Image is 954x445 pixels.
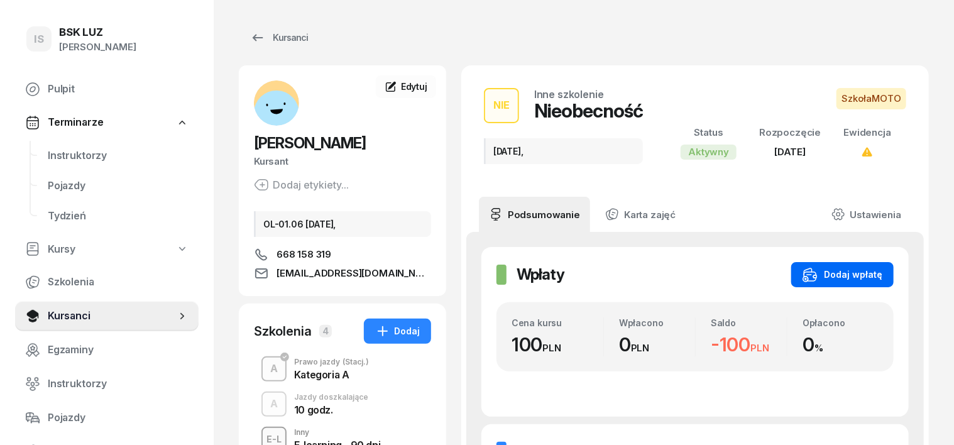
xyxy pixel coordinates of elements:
a: Egzaminy [15,335,199,365]
span: Pojazdy [48,178,189,194]
small: PLN [750,342,769,354]
a: Kursy [15,235,199,264]
a: Terminarze [15,108,199,137]
div: Opłacono [803,317,879,328]
div: Ewidencja [843,124,891,141]
button: SzkołaMOTO [836,88,906,109]
div: Dodaj wpłatę [803,267,882,282]
div: Kursanci [250,30,308,45]
span: Terminarze [48,114,103,131]
span: [DATE] [774,146,806,158]
h2: Wpłaty [517,265,564,285]
small: % [814,342,823,354]
div: Prawo jazdy [294,358,369,366]
span: [PERSON_NAME] [254,134,366,152]
div: -100 [711,333,787,356]
a: [EMAIL_ADDRESS][DOMAIN_NAME] [254,266,431,281]
span: Pojazdy [48,410,189,426]
span: Kursanci [48,308,176,324]
span: Szkolenia [48,274,189,290]
div: Kategoria A [294,370,369,380]
div: Inny [294,429,380,436]
div: OL-01.06 [DATE], [254,211,431,237]
a: Edytuj [376,75,436,98]
a: Ustawienia [821,197,911,232]
a: Kursanci [239,25,319,50]
div: Dodaj [375,324,420,339]
a: Pulpit [15,74,199,104]
a: Karta zajęć [595,197,686,232]
div: Inne szkolenie [534,89,604,99]
div: A [265,358,283,380]
div: Aktywny [681,145,737,160]
a: Pojazdy [15,403,199,433]
div: Wpłacono [619,317,695,328]
a: Pojazdy [38,171,199,201]
span: Tydzień [48,208,189,224]
div: 0 [619,333,695,356]
a: Kursanci [15,301,199,331]
span: Instruktorzy [48,148,189,164]
div: [PERSON_NAME] [59,39,136,55]
button: Dodaj [364,319,431,344]
button: APrawo jazdy(Stacj.)Kategoria A [254,351,431,387]
span: [EMAIL_ADDRESS][DOMAIN_NAME] [277,266,431,281]
button: Dodaj wpłatę [791,262,894,287]
button: A [261,356,287,382]
a: Tydzień [38,201,199,231]
div: A [265,393,283,415]
span: 4 [319,325,332,338]
span: Instruktorzy [48,376,189,392]
span: IS [34,34,44,45]
span: Edytuj [401,81,427,92]
a: Podsumowanie [479,197,590,232]
div: Szkolenia [254,322,312,340]
small: PLN [631,342,650,354]
span: Kursy [48,241,75,258]
div: BSK LUZ [59,27,136,38]
a: Instruktorzy [15,369,199,399]
span: Egzaminy [48,342,189,358]
div: NIE [488,95,515,116]
div: 100 [512,333,603,356]
span: (Stacj.) [343,358,369,366]
div: 10 godz. [294,405,368,415]
div: Nieobecność [534,99,643,122]
div: Status [681,124,737,141]
small: PLN [543,342,562,354]
a: 668 158 319 [254,247,431,262]
div: Rozpoczęcie [759,124,821,141]
span: 668 158 319 [277,247,331,262]
div: Cena kursu [512,317,603,328]
a: Szkolenia [15,267,199,297]
div: [DATE], [484,138,643,164]
span: Pulpit [48,81,189,97]
div: Saldo [711,317,787,328]
div: Kursant [254,153,431,170]
div: 0 [803,333,879,356]
button: Dodaj etykiety... [254,177,349,192]
button: AJazdy doszkalające10 godz. [254,387,431,422]
a: Instruktorzy [38,141,199,171]
button: A [261,392,287,417]
button: NIE [484,88,519,123]
div: Jazdy doszkalające [294,393,368,401]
